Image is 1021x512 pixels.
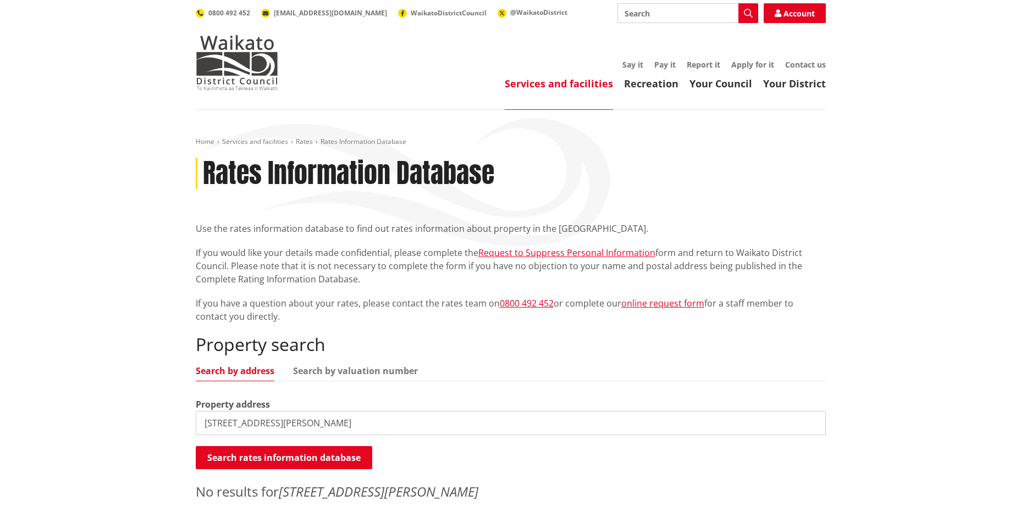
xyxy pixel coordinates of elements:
[654,59,676,70] a: Pay it
[763,77,826,90] a: Your District
[785,59,826,70] a: Contact us
[764,3,826,23] a: Account
[222,137,288,146] a: Services and facilities
[970,466,1010,505] iframe: Messenger Launcher
[510,8,567,17] span: @WaikatoDistrict
[274,8,387,18] span: [EMAIL_ADDRESS][DOMAIN_NAME]
[196,334,826,355] h2: Property search
[196,246,826,286] p: If you would like your details made confidential, please complete the form and return to Waikato ...
[321,137,406,146] span: Rates Information Database
[196,137,214,146] a: Home
[293,366,418,375] a: Search by valuation number
[196,411,826,435] input: e.g. Duke Street NGARUAWAHIA
[196,366,274,375] a: Search by address
[203,158,494,190] h1: Rates Information Database
[196,446,372,469] button: Search rates information database
[196,398,270,411] label: Property address
[196,222,826,235] p: Use the rates information database to find out rates information about property in the [GEOGRAPHI...
[196,8,250,18] a: 0800 492 452
[689,77,752,90] a: Your Council
[731,59,774,70] a: Apply for it
[398,8,487,18] a: WaikatoDistrictCouncil
[617,3,758,23] input: Search input
[624,77,678,90] a: Recreation
[500,297,554,309] a: 0800 492 452
[196,482,826,502] p: No results for
[261,8,387,18] a: [EMAIL_ADDRESS][DOMAIN_NAME]
[687,59,720,70] a: Report it
[498,8,567,17] a: @WaikatoDistrict
[279,482,478,500] em: [STREET_ADDRESS][PERSON_NAME]
[621,297,704,309] a: online request form
[505,77,613,90] a: Services and facilities
[478,247,655,259] a: Request to Suppress Personal Information
[411,8,487,18] span: WaikatoDistrictCouncil
[196,297,826,323] p: If you have a question about your rates, please contact the rates team on or complete our for a s...
[296,137,313,146] a: Rates
[208,8,250,18] span: 0800 492 452
[622,59,643,70] a: Say it
[196,35,278,90] img: Waikato District Council - Te Kaunihera aa Takiwaa o Waikato
[196,137,826,147] nav: breadcrumb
